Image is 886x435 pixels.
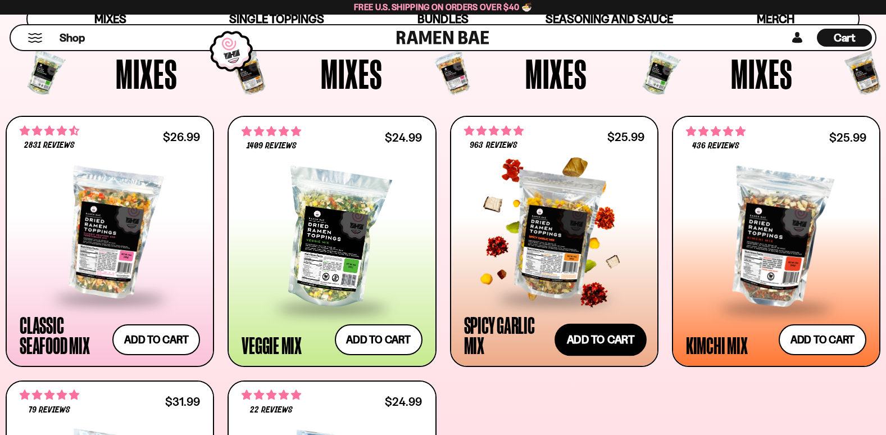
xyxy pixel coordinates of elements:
[672,116,880,367] a: 4.76 stars 436 reviews $25.99 Kimchi Mix Add to cart
[60,29,85,47] a: Shop
[829,132,866,143] div: $25.99
[834,31,856,44] span: Cart
[242,388,301,402] span: 4.82 stars
[228,116,436,367] a: 4.76 stars 1409 reviews $24.99 Veggie Mix Add to cart
[686,335,748,355] div: Kimchi Mix
[555,324,647,356] button: Add to cart
[731,53,793,94] span: Mixes
[464,315,551,355] div: Spicy Garlic Mix
[779,324,866,355] button: Add to cart
[470,141,517,150] span: 963 reviews
[607,132,644,142] div: $25.99
[20,124,79,138] span: 4.68 stars
[464,124,524,138] span: 4.75 stars
[354,2,532,12] span: Free U.S. Shipping on Orders over $40 🍜
[242,124,301,139] span: 4.76 stars
[817,25,872,50] div: Cart
[450,116,658,367] a: 4.75 stars 963 reviews $25.99 Spicy Garlic Mix Add to cart
[686,124,746,139] span: 4.76 stars
[247,142,297,151] span: 1409 reviews
[112,324,200,355] button: Add to cart
[692,142,739,151] span: 436 reviews
[24,141,75,150] span: 2831 reviews
[165,396,200,407] div: $31.99
[385,132,422,143] div: $24.99
[250,406,293,415] span: 22 reviews
[525,53,587,94] span: Mixes
[385,396,422,407] div: $24.99
[335,324,422,355] button: Add to cart
[116,53,178,94] span: Mixes
[60,30,85,46] span: Shop
[20,388,79,402] span: 4.82 stars
[29,406,70,415] span: 79 reviews
[20,315,107,355] div: Classic Seafood Mix
[163,132,200,142] div: $26.99
[28,33,43,43] button: Mobile Menu Trigger
[321,53,383,94] span: Mixes
[6,116,214,367] a: 4.68 stars 2831 reviews $26.99 Classic Seafood Mix Add to cart
[242,335,302,355] div: Veggie Mix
